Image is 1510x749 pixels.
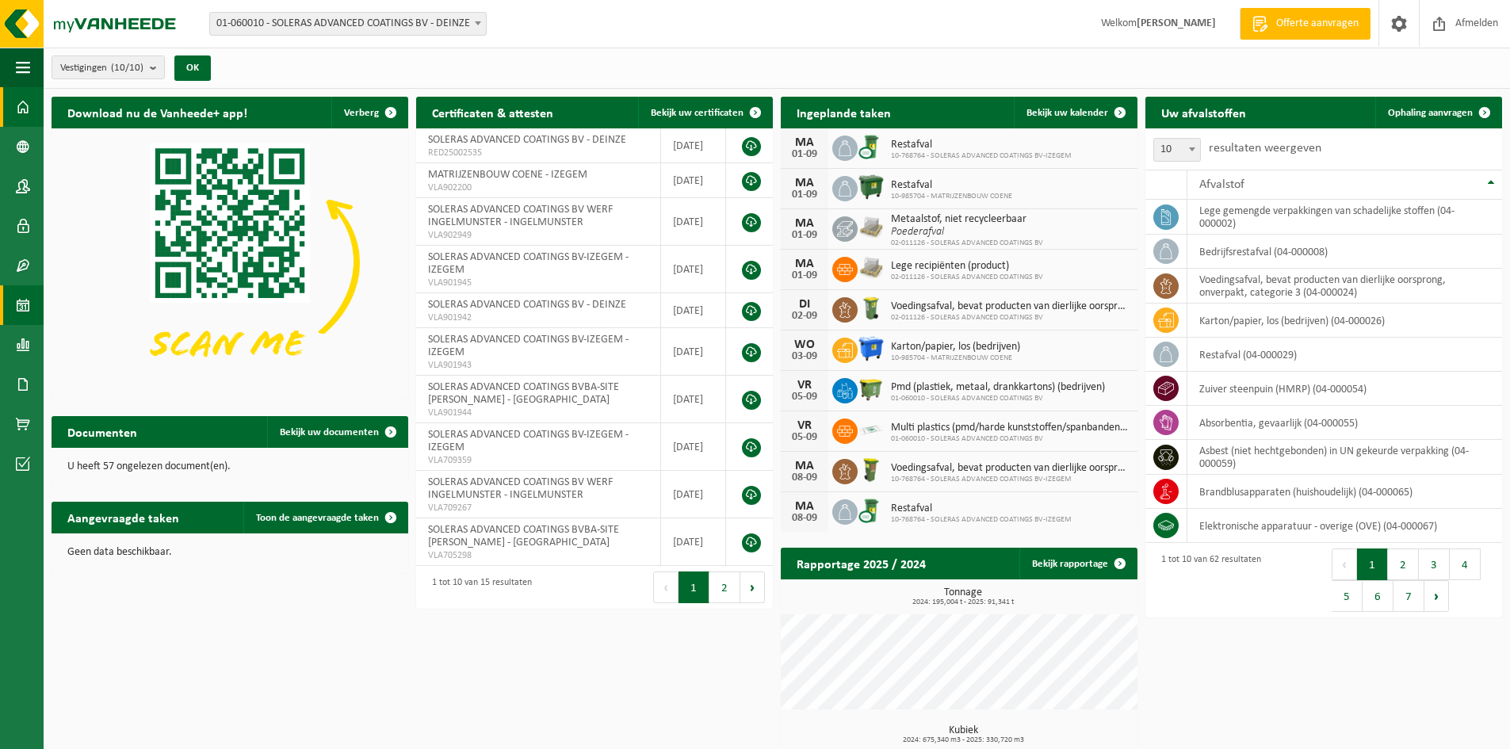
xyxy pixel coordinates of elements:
[67,547,392,558] p: Geen data beschikbaar.
[428,524,619,548] span: SOLERAS ADVANCED COATINGS BVBA-SITE [PERSON_NAME] - [GEOGRAPHIC_DATA]
[661,423,726,471] td: [DATE]
[111,63,143,73] count: (10/10)
[891,313,1130,323] span: 02-011126 - SOLERAS ADVANCED COATINGS BV
[789,351,820,362] div: 03-09
[858,133,885,160] img: WB-0240-CU
[52,416,153,447] h2: Documenten
[424,570,532,605] div: 1 tot 10 van 15 resultaten
[428,299,626,311] span: SOLERAS ADVANCED COATINGS BV - DEINZE
[1187,304,1502,338] td: karton/papier, los (bedrijven) (04-000026)
[789,189,820,201] div: 01-09
[679,571,709,603] button: 1
[52,502,195,533] h2: Aangevraagde taken
[858,174,885,201] img: WB-1100-HPE-GN-01
[256,513,379,523] span: Toon de aangevraagde taken
[428,251,629,276] span: SOLERAS ADVANCED COATINGS BV-IZEGEM - IZEGEM
[858,416,885,443] img: LP-SK-00500-LPE-16
[789,230,820,241] div: 01-09
[891,239,1043,248] span: 02-011126 - SOLERAS ADVANCED COATINGS BV
[709,571,740,603] button: 2
[891,422,1130,434] span: Multi plastics (pmd/harde kunststoffen/spanbanden/eps/folie naturel/folie gemeng...
[1137,17,1216,29] strong: [PERSON_NAME]
[789,258,820,270] div: MA
[1187,440,1502,475] td: asbest (niet hechtgebonden) in UN gekeurde verpakking (04-000059)
[52,55,165,79] button: Vestigingen(10/10)
[789,217,820,230] div: MA
[1153,138,1201,162] span: 10
[789,500,820,513] div: MA
[891,394,1105,403] span: 01-060010 - SOLERAS ADVANCED COATINGS BV
[740,571,765,603] button: Next
[858,335,885,362] img: WB-1100-HPE-BE-01
[1187,475,1502,509] td: brandblusapparaten (huishoudelijk) (04-000065)
[858,457,885,483] img: WB-0060-HPE-GN-50
[1419,548,1450,580] button: 3
[1209,142,1321,155] label: resultaten weergeven
[243,502,407,533] a: Toon de aangevraagde taken
[428,169,587,181] span: MATRIJZENBOUW COENE - IZEGEM
[52,128,408,396] img: Download de VHEPlus App
[428,277,648,289] span: VLA901945
[891,462,1130,475] span: Voedingsafval, bevat producten van dierlijke oorsprong, onverpakt, categorie 3
[891,226,944,238] i: Poederafval
[1388,108,1473,118] span: Ophaling aanvragen
[789,472,820,483] div: 08-09
[428,147,648,159] span: RED25002535
[891,341,1020,353] span: Karton/papier, los (bedrijven)
[1187,509,1502,543] td: elektronische apparatuur - overige (OVE) (04-000067)
[789,419,820,432] div: VR
[858,376,885,403] img: WB-1100-HPE-GN-50
[428,407,648,419] span: VLA901944
[174,55,211,81] button: OK
[858,214,885,241] img: LP-PA-00000-WDN-11
[891,434,1130,444] span: 01-060010 - SOLERAS ADVANCED COATINGS BV
[789,736,1137,744] span: 2024: 675,340 m3 - 2025: 330,720 m3
[344,108,379,118] span: Verberg
[891,503,1072,515] span: Restafval
[891,381,1105,394] span: Pmd (plastiek, metaal, drankkartons) (bedrijven)
[1357,548,1388,580] button: 1
[891,300,1130,313] span: Voedingsafval, bevat producten van dierlijke oorsprong, onverpakt, categorie 3
[1199,178,1244,191] span: Afvalstof
[1393,580,1424,612] button: 7
[638,97,771,128] a: Bekijk uw certificaten
[661,198,726,246] td: [DATE]
[1187,200,1502,235] td: lege gemengde verpakkingen van schadelijke stoffen (04-000002)
[331,97,407,128] button: Verberg
[60,56,143,80] span: Vestigingen
[416,97,569,128] h2: Certificaten & attesten
[428,502,648,514] span: VLA709267
[1272,16,1363,32] span: Offerte aanvragen
[789,725,1137,744] h3: Kubiek
[1424,580,1449,612] button: Next
[428,134,626,146] span: SOLERAS ADVANCED COATINGS BV - DEINZE
[1145,97,1262,128] h2: Uw afvalstoffen
[781,548,942,579] h2: Rapportage 2025 / 2024
[661,163,726,198] td: [DATE]
[789,149,820,160] div: 01-09
[789,392,820,403] div: 05-09
[661,293,726,328] td: [DATE]
[891,213,1043,226] span: Metaalstof, niet recycleerbaar
[891,353,1020,363] span: 10-985704 - MATRIJZENBOUW COENE
[428,204,613,228] span: SOLERAS ADVANCED COATINGS BV WERF INGELMUNSTER - INGELMUNSTER
[789,587,1137,606] h3: Tonnage
[781,97,907,128] h2: Ingeplande taken
[1187,338,1502,372] td: restafval (04-000029)
[858,295,885,322] img: WB-0140-HPE-GN-50
[858,497,885,524] img: WB-0240-CU
[661,471,726,518] td: [DATE]
[789,270,820,281] div: 01-09
[891,273,1043,282] span: 02-011126 - SOLERAS ADVANCED COATINGS BV
[1375,97,1500,128] a: Ophaling aanvragen
[661,246,726,293] td: [DATE]
[891,475,1130,484] span: 10-768764 - SOLERAS ADVANCED COATINGS BV-IZEGEM
[1187,235,1502,269] td: bedrijfsrestafval (04-000008)
[789,460,820,472] div: MA
[1187,372,1502,406] td: zuiver steenpuin (HMRP) (04-000054)
[653,571,679,603] button: Previous
[1332,548,1357,580] button: Previous
[1153,547,1261,613] div: 1 tot 10 van 62 resultaten
[661,328,726,376] td: [DATE]
[1388,548,1419,580] button: 2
